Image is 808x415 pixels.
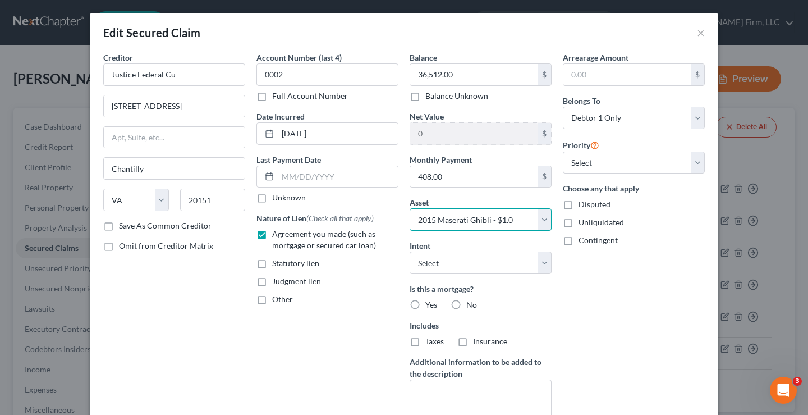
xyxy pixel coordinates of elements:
span: Insurance [473,336,507,346]
input: 0.00 [410,64,538,85]
label: Balance [410,52,437,63]
label: Unknown [272,192,306,203]
input: 0.00 [563,64,691,85]
input: 0.00 [410,166,538,188]
label: Priority [563,138,599,152]
span: Omit from Creditor Matrix [119,241,213,250]
label: Save As Common Creditor [119,220,212,231]
div: Edit Secured Claim [103,25,200,40]
input: MM/DD/YYYY [278,123,398,144]
span: Asset [410,198,429,207]
input: XXXX [256,63,398,86]
span: No [466,300,477,309]
label: Choose any that apply [563,183,705,194]
button: × [697,26,705,39]
label: Includes [410,320,552,331]
span: Taxes [425,336,444,346]
iframe: Intercom live chat [770,377,797,404]
input: Enter address... [104,95,245,117]
span: Statutory lien [272,258,319,268]
div: $ [538,166,551,188]
span: Yes [425,300,437,309]
label: Date Incurred [256,111,305,122]
label: Additional information to be added to the description [410,356,552,380]
input: Apt, Suite, etc... [104,127,245,148]
span: 3 [793,377,802,386]
label: Monthly Payment [410,154,472,166]
label: Net Value [410,111,444,122]
div: $ [691,64,704,85]
span: (Check all that apply) [306,213,374,223]
span: Unliquidated [579,217,624,227]
input: 0.00 [410,123,538,144]
div: $ [538,64,551,85]
label: Last Payment Date [256,154,321,166]
input: Enter zip... [180,189,246,211]
label: Full Account Number [272,90,348,102]
span: Agreement you made (such as mortgage or secured car loan) [272,229,376,250]
label: Intent [410,240,430,252]
span: Disputed [579,199,610,209]
input: Enter city... [104,158,245,179]
label: Nature of Lien [256,212,374,224]
input: MM/DD/YYYY [278,166,398,188]
div: $ [538,123,551,144]
label: Arrearage Amount [563,52,628,63]
input: Search creditor by name... [103,63,245,86]
span: Other [272,294,293,304]
label: Account Number (last 4) [256,52,342,63]
label: Is this a mortgage? [410,283,552,295]
span: Contingent [579,235,618,245]
span: Belongs To [563,96,600,106]
span: Creditor [103,53,133,62]
label: Balance Unknown [425,90,488,102]
span: Judgment lien [272,276,321,286]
